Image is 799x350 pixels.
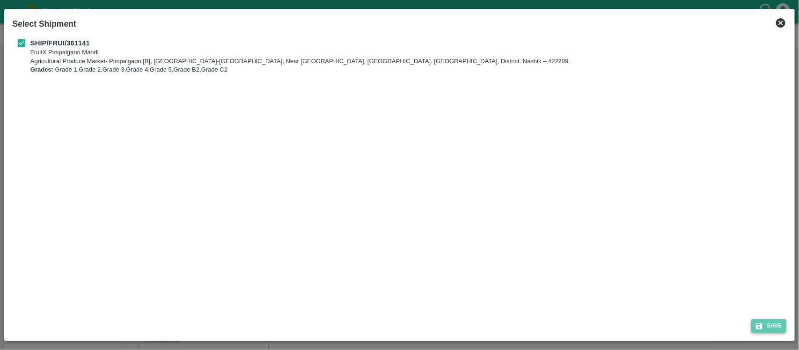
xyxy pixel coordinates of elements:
[30,39,90,47] b: SHIP/FRUI/361141
[13,19,76,29] b: Select Shipment
[30,66,570,74] p: Grade 1,Grade 2,Grade 3,Grade 4,Grade 5,Grade B2,Grade C2
[751,319,787,333] button: Save
[30,66,53,73] b: Grades:
[30,57,570,66] p: Agricultural Produce Market- Pimpalgaon [B], [GEOGRAPHIC_DATA]-[GEOGRAPHIC_DATA], Near [GEOGRAPHI...
[30,48,570,57] p: FruitX Pimpalgaon Mandi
